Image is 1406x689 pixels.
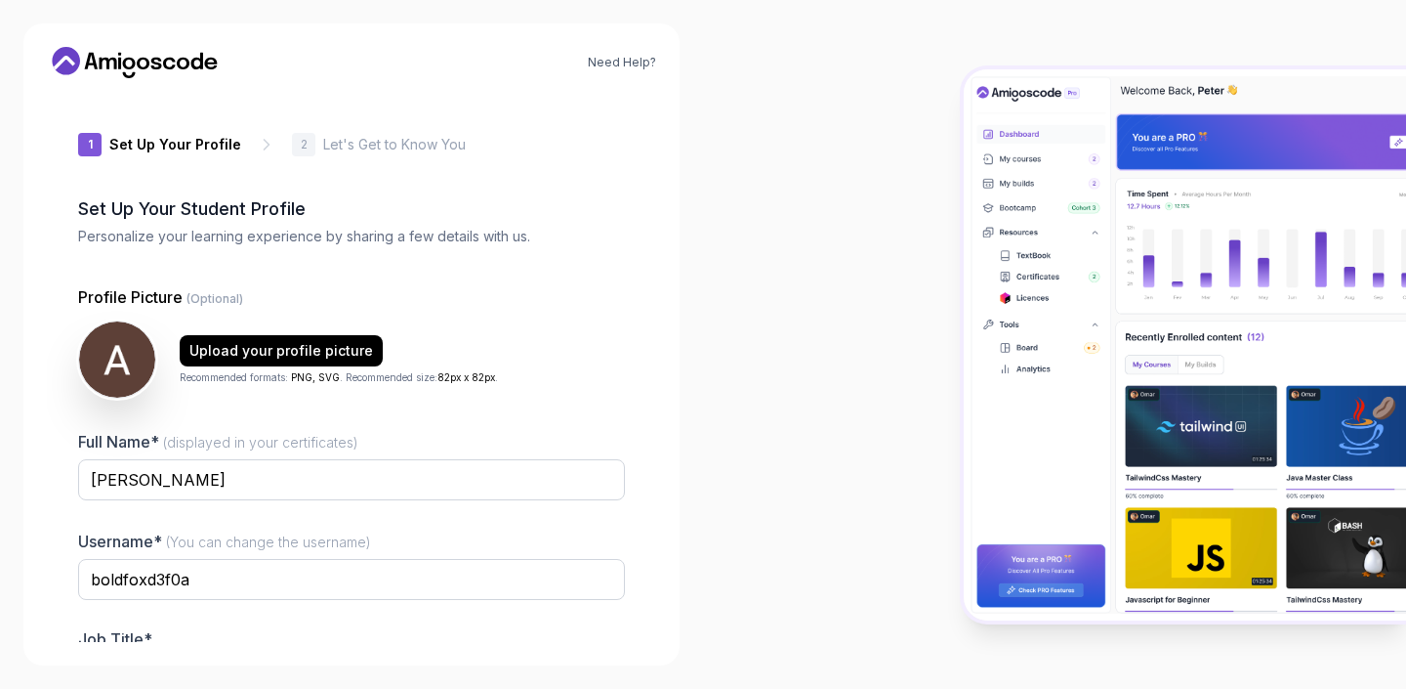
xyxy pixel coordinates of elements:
[78,459,625,500] input: Enter your Full Name
[78,195,625,223] h2: Set Up Your Student Profile
[78,432,358,452] label: Full Name*
[163,434,358,451] span: (displayed in your certificates)
[588,55,656,70] a: Need Help?
[78,559,625,600] input: Enter your Username
[78,532,371,551] label: Username*
[79,322,155,398] img: user profile image
[109,135,241,154] p: Set Up Your Profile
[189,341,373,361] div: Upload your profile picture
[301,139,308,151] p: 2
[88,139,93,151] p: 1
[323,135,466,154] p: Let's Get to Know You
[78,227,625,246] p: Personalize your learning experience by sharing a few details with us.
[166,534,371,550] span: (You can change the username)
[437,371,495,383] span: 82px x 82px
[47,47,223,78] a: Home link
[180,335,383,366] button: Upload your profile picture
[78,629,625,649] p: Job Title*
[78,285,625,309] p: Profile Picture
[186,291,243,306] span: (Optional)
[964,69,1406,621] img: Amigoscode Dashboard
[180,370,498,385] p: Recommended formats: . Recommended size: .
[291,371,340,383] span: PNG, SVG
